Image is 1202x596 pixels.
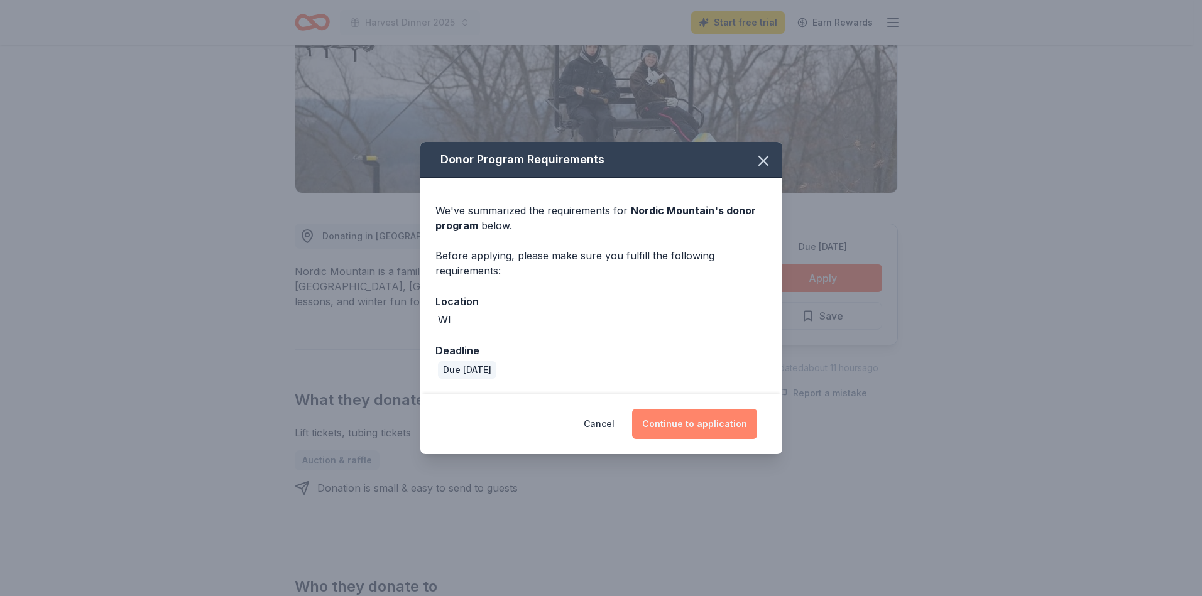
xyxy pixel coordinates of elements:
[584,409,615,439] button: Cancel
[435,342,767,359] div: Deadline
[435,203,767,233] div: We've summarized the requirements for below.
[438,312,451,327] div: WI
[435,293,767,310] div: Location
[435,248,767,278] div: Before applying, please make sure you fulfill the following requirements:
[420,142,782,178] div: Donor Program Requirements
[632,409,757,439] button: Continue to application
[438,361,496,379] div: Due [DATE]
